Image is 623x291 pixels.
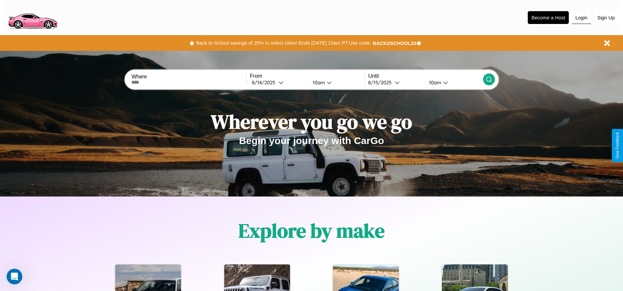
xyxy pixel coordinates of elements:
label: Where [131,74,246,80]
label: From [250,73,365,79]
button: Back to School savings of 20% in select cities! Ends [DATE] 10am PT.Use code: [194,38,372,48]
button: 10am [307,79,365,86]
img: logo [5,3,60,31]
label: Until [368,73,483,79]
div: 10am [309,79,327,86]
iframe: Intercom live chat [7,269,22,284]
div: 10am [426,79,443,86]
h1: Explore by make [238,217,385,244]
button: 10am [424,79,483,86]
button: Sign Up [594,11,618,24]
button: Login [572,11,591,24]
button: Become a Host [528,11,569,24]
div: Give Feedback [615,132,620,159]
div: 8 / 15 / 2025 [368,79,395,86]
b: BACK2SCHOOL20 [373,40,416,46]
button: 8/14/2025 [250,79,307,86]
div: 8 / 14 / 2025 [252,79,278,86]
